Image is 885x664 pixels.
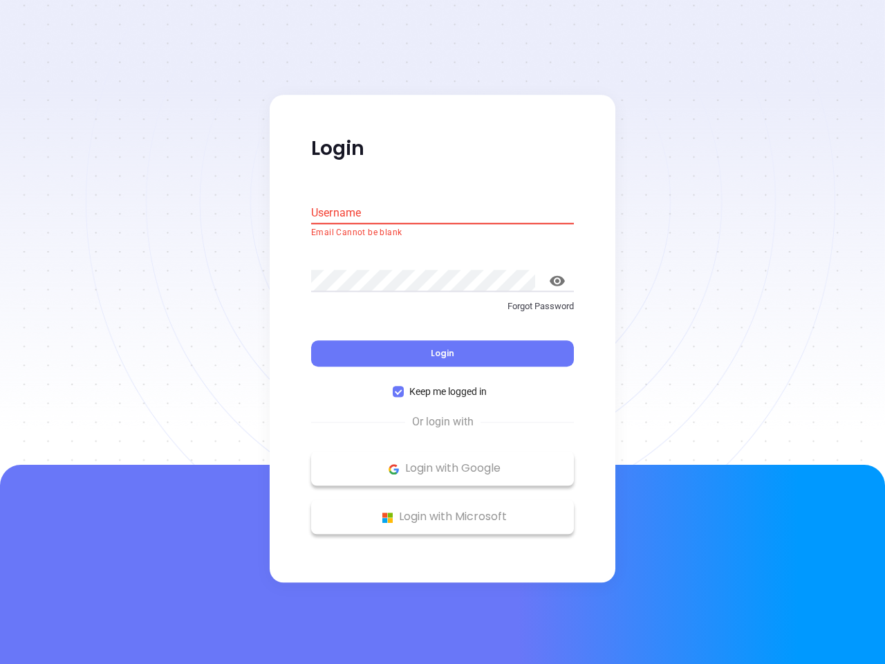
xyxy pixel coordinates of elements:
img: Google Logo [385,461,402,478]
span: Keep me logged in [404,385,492,400]
img: Microsoft Logo [379,509,396,526]
button: Microsoft Logo Login with Microsoft [311,500,574,535]
p: Forgot Password [311,299,574,313]
p: Login [311,136,574,161]
button: Google Logo Login with Google [311,452,574,486]
button: toggle password visibility [541,264,574,297]
span: Or login with [405,414,481,431]
p: Login with Google [318,459,567,479]
span: Login [431,348,454,360]
a: Forgot Password [311,299,574,324]
p: Email Cannot be blank [311,226,574,240]
button: Login [311,341,574,367]
p: Login with Microsoft [318,507,567,528]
